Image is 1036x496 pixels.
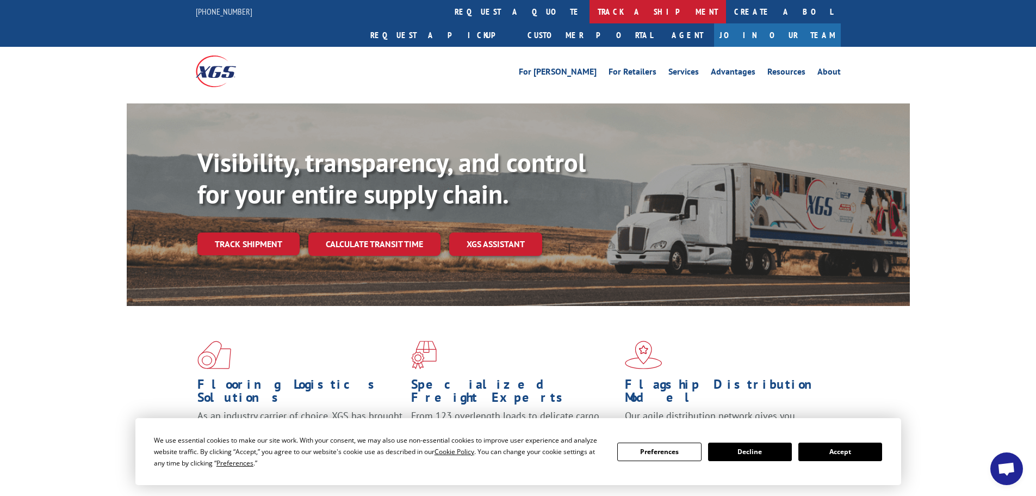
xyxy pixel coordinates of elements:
[625,378,830,409] h1: Flagship Distribution Model
[519,23,661,47] a: Customer Portal
[197,145,586,211] b: Visibility, transparency, and control for your entire supply chain.
[449,232,542,256] a: XGS ASSISTANT
[216,458,253,468] span: Preferences
[708,443,792,461] button: Decline
[625,409,825,435] span: Our agile distribution network gives you nationwide inventory management on demand.
[625,341,662,369] img: xgs-icon-flagship-distribution-model-red
[196,6,252,17] a: [PHONE_NUMBER]
[411,409,617,458] p: From 123 overlength loads to delicate cargo, our experienced staff knows the best way to move you...
[714,23,841,47] a: Join Our Team
[197,341,231,369] img: xgs-icon-total-supply-chain-intelligence-red
[308,232,441,256] a: Calculate transit time
[362,23,519,47] a: Request a pickup
[411,341,437,369] img: xgs-icon-focused-on-flooring-red
[519,68,597,79] a: For [PERSON_NAME]
[197,409,402,448] span: As an industry carrier of choice, XGS has brought innovation and dedication to flooring logistics...
[154,434,604,469] div: We use essential cookies to make our site work. With your consent, we may also use non-essential ...
[135,418,901,485] div: Cookie Consent Prompt
[411,378,617,409] h1: Specialized Freight Experts
[668,68,699,79] a: Services
[435,447,474,456] span: Cookie Policy
[798,443,882,461] button: Accept
[609,68,656,79] a: For Retailers
[197,232,300,255] a: Track shipment
[661,23,714,47] a: Agent
[817,68,841,79] a: About
[197,378,403,409] h1: Flooring Logistics Solutions
[711,68,755,79] a: Advantages
[990,452,1023,485] a: Open chat
[767,68,805,79] a: Resources
[617,443,701,461] button: Preferences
